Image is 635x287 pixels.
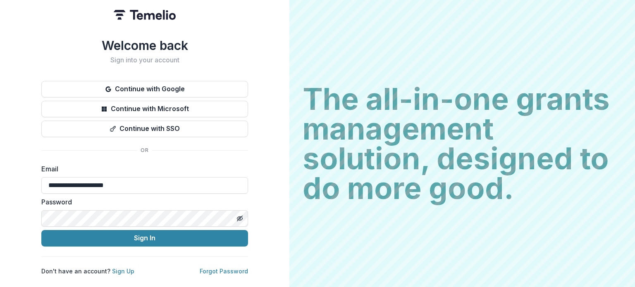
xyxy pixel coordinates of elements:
img: Temelio [114,10,176,20]
button: Continue with Google [41,81,248,97]
button: Sign In [41,230,248,247]
h1: Welcome back [41,38,248,53]
button: Continue with Microsoft [41,101,248,117]
h2: Sign into your account [41,56,248,64]
button: Continue with SSO [41,121,248,137]
label: Email [41,164,243,174]
a: Sign Up [112,268,134,275]
p: Don't have an account? [41,267,134,275]
button: Toggle password visibility [233,212,246,225]
a: Forgot Password [200,268,248,275]
label: Password [41,197,243,207]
